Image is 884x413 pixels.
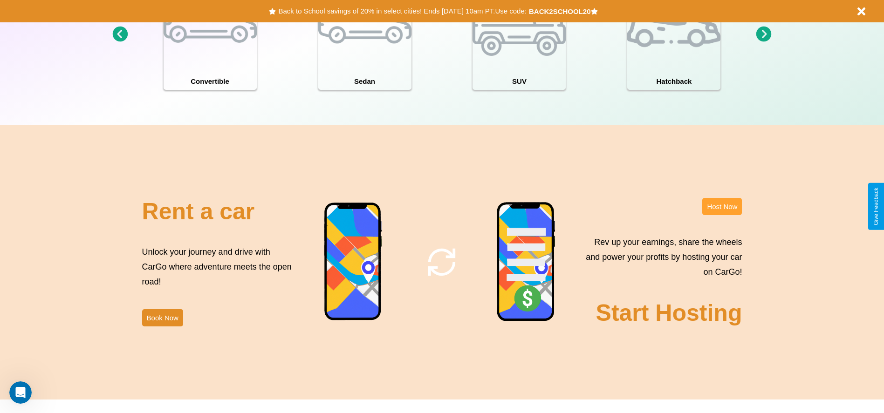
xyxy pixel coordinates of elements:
button: Host Now [702,198,742,215]
button: Back to School savings of 20% in select cities! Ends [DATE] 10am PT.Use code: [276,5,528,18]
h2: Start Hosting [596,299,742,326]
img: phone [324,202,383,322]
h4: Sedan [318,73,411,90]
div: Give Feedback [873,188,879,225]
button: Book Now [142,309,183,326]
iframe: Intercom live chat [9,381,32,404]
h4: SUV [473,73,566,90]
p: Unlock your journey and drive with CarGo where adventure meets the open road! [142,244,295,290]
b: BACK2SCHOOL20 [529,7,591,15]
img: phone [496,202,556,323]
p: Rev up your earnings, share the wheels and power your profits by hosting your car on CarGo! [580,235,742,280]
h4: Convertible [164,73,257,90]
h4: Hatchback [627,73,720,90]
h2: Rent a car [142,198,255,225]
